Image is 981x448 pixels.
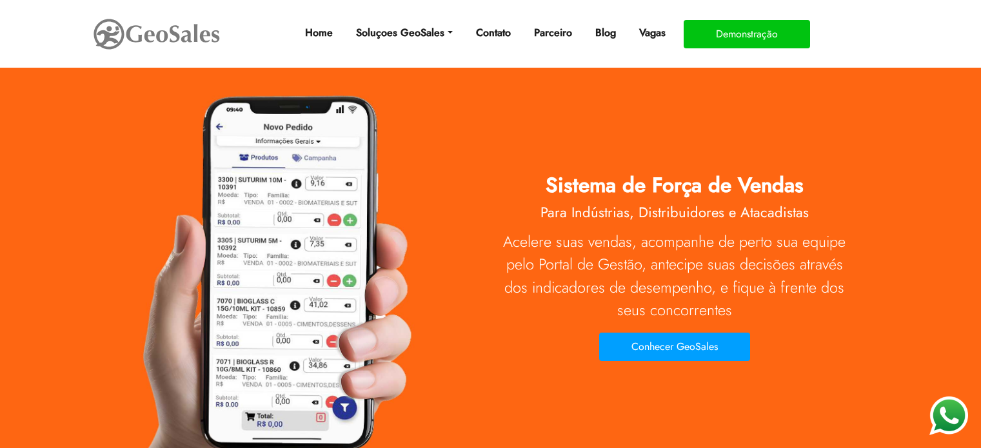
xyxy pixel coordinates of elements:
button: Conhecer GeoSales [599,333,750,361]
a: Parceiro [529,20,577,46]
a: Home [300,20,338,46]
p: Acelere suas vendas, acompanhe de perto sua equipe pelo Portal de Gestão, antecipe suas decisões ... [500,231,849,322]
a: Blog [590,20,621,46]
span: Sistema de Força de Vendas [546,170,804,200]
img: GeoSales [92,16,221,52]
h2: Para Indústrias, Distribuidores e Atacadistas [500,204,849,227]
a: Vagas [634,20,671,46]
a: Soluçoes GeoSales [351,20,457,46]
button: Demonstração [684,20,810,48]
a: Contato [471,20,516,46]
img: WhatsApp [929,396,968,435]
